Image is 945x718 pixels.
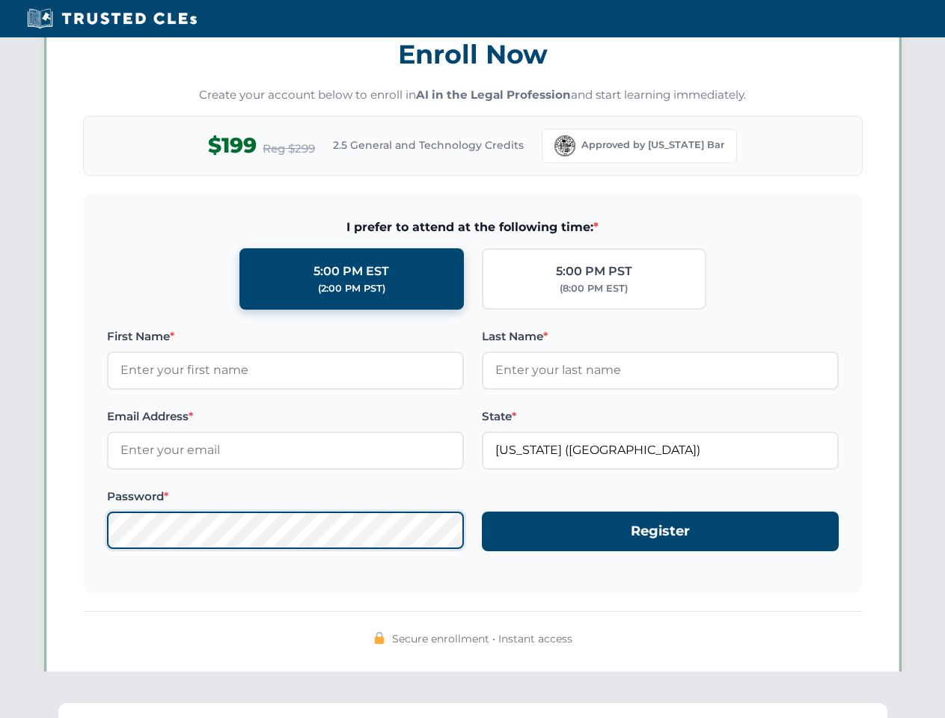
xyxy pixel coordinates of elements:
[107,488,464,506] label: Password
[373,632,385,644] img: 🔒
[482,408,839,426] label: State
[560,281,628,296] div: (8:00 PM EST)
[22,7,201,30] img: Trusted CLEs
[581,138,724,153] span: Approved by [US_STATE] Bar
[314,262,389,281] div: 5:00 PM EST
[107,328,464,346] label: First Name
[482,512,839,551] button: Register
[107,408,464,426] label: Email Address
[392,630,572,647] span: Secure enrollment • Instant access
[263,140,315,158] span: Reg $299
[107,432,464,469] input: Enter your email
[482,352,839,389] input: Enter your last name
[556,262,632,281] div: 5:00 PM PST
[208,129,257,162] span: $199
[482,328,839,346] label: Last Name
[554,135,575,156] img: Florida Bar
[83,31,863,78] h3: Enroll Now
[107,352,464,389] input: Enter your first name
[482,432,839,469] input: Florida (FL)
[107,218,839,237] span: I prefer to attend at the following time:
[416,88,571,102] strong: AI in the Legal Profession
[333,137,524,153] span: 2.5 General and Technology Credits
[318,281,385,296] div: (2:00 PM PST)
[83,87,863,104] p: Create your account below to enroll in and start learning immediately.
